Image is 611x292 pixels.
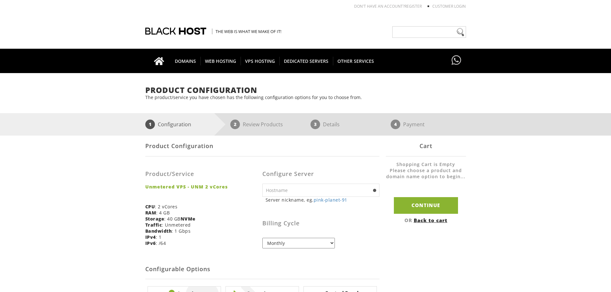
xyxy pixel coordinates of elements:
a: Have questions? [450,49,463,72]
b: Bandwidth [145,228,172,234]
li: Don't have an account? [344,4,422,9]
h1: Product Configuration [145,86,466,94]
div: Product Configuration [145,136,379,156]
a: DOMAINS [170,49,201,73]
span: 2 [230,120,240,129]
b: NVMe [181,216,196,222]
span: DOMAINS [170,57,201,65]
p: The product/service you have chosen has the following configuration options for you to choose from. [145,94,466,100]
b: Traffic [145,222,162,228]
b: Storage [145,216,165,222]
span: VPS HOSTING [241,57,280,65]
span: DEDICATED SERVERS [279,57,333,65]
b: IPv6 [145,240,156,246]
h3: Billing Cycle [262,220,379,227]
span: The Web is what we make of it! [212,29,281,34]
input: Need help? [392,26,466,38]
span: 1 [145,120,155,129]
span: 3 [310,120,320,129]
a: VPS HOSTING [241,49,280,73]
p: Configuration [158,120,191,129]
span: OTHER SERVICES [333,57,378,65]
a: REGISTER [404,4,422,9]
a: DEDICATED SERVERS [279,49,333,73]
span: WEB HOSTING [200,57,241,65]
p: Payment [403,120,425,129]
p: Review Products [243,120,283,129]
a: WEB HOSTING [200,49,241,73]
b: CPU [145,204,155,210]
h3: Product/Service [145,171,258,177]
input: Continue [394,197,458,213]
small: Server nickname, eg. [266,197,379,203]
input: Hostname [262,184,379,197]
h3: Configure Server [262,171,379,177]
div: Cart [386,136,466,156]
li: Shopping Cart is Empty Please choose a product and domain name option to begin... [386,161,466,186]
b: IPv4 [145,234,156,240]
b: RAM [145,210,157,216]
p: Details [323,120,340,129]
a: OTHER SERVICES [333,49,378,73]
a: pink-planet-91 [314,197,347,203]
strong: Unmetered VPS - UNM 2 vCores [145,184,258,190]
div: OR [386,217,466,223]
a: Customer Login [432,4,466,9]
span: 4 [391,120,400,129]
a: Back to cart [414,217,447,223]
h2: Configurable Options [145,260,379,279]
div: : 2 vCores : 4 GB : 40 GB : Unmetered : 1 Gbps : 1 : /64 [145,161,262,251]
a: Go to homepage [148,49,171,73]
